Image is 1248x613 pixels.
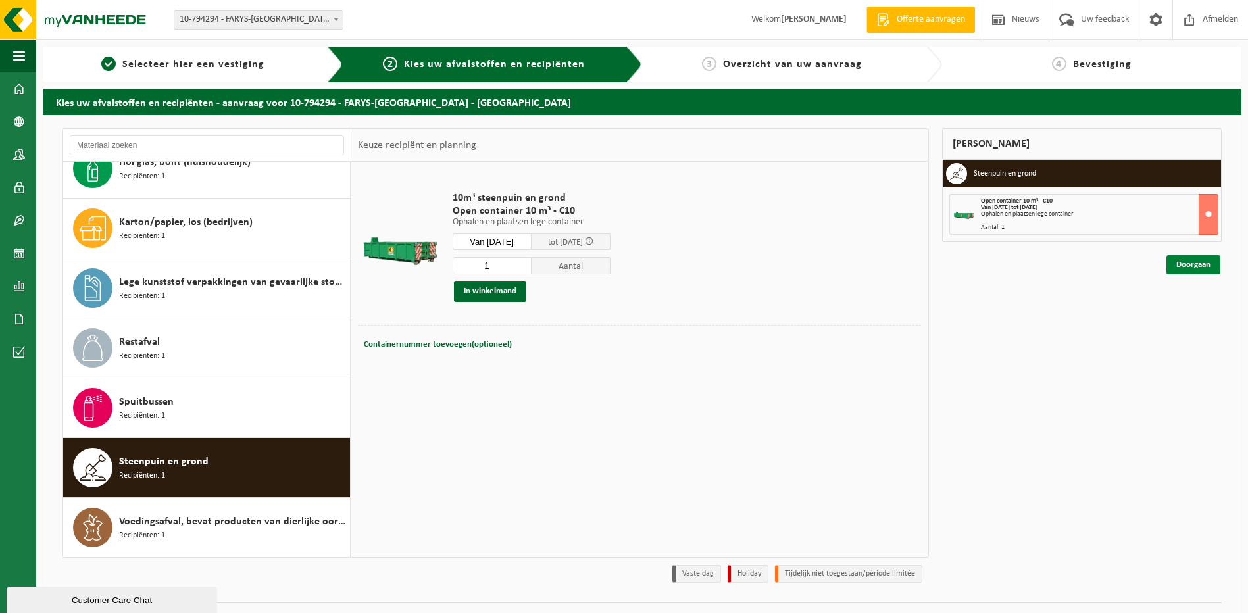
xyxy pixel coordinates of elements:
[174,11,343,29] span: 10-794294 - FARYS-BRUGGE - BRUGGE
[119,470,165,482] span: Recipiënten: 1
[101,57,116,71] span: 1
[362,335,513,354] button: Containernummer toevoegen(optioneel)
[70,135,344,155] input: Materiaal zoeken
[63,258,351,318] button: Lege kunststof verpakkingen van gevaarlijke stoffen Recipiënten: 1
[781,14,847,24] strong: [PERSON_NAME]
[119,454,209,470] span: Steenpuin en grond
[548,238,583,247] span: tot [DATE]
[43,89,1241,114] h2: Kies uw afvalstoffen en recipiënten - aanvraag voor 10-794294 - FARYS-[GEOGRAPHIC_DATA] - [GEOGRA...
[981,197,1053,205] span: Open container 10 m³ - C10
[1166,255,1220,274] a: Doorgaan
[119,350,165,362] span: Recipiënten: 1
[672,565,721,583] li: Vaste dag
[119,514,347,529] span: Voedingsafval, bevat producten van dierlijke oorsprong, onverpakt, categorie 3
[728,565,768,583] li: Holiday
[119,274,347,290] span: Lege kunststof verpakkingen van gevaarlijke stoffen
[63,378,351,438] button: Spuitbussen Recipiënten: 1
[174,10,343,30] span: 10-794294 - FARYS-BRUGGE - BRUGGE
[63,139,351,199] button: Hol glas, bont (huishoudelijk) Recipiënten: 1
[119,170,165,183] span: Recipiënten: 1
[974,163,1036,184] h3: Steenpuin en grond
[119,334,160,350] span: Restafval
[63,199,351,258] button: Karton/papier, los (bedrijven) Recipiënten: 1
[981,204,1037,211] strong: Van [DATE] tot [DATE]
[453,233,532,250] input: Selecteer datum
[453,205,611,218] span: Open container 10 m³ - C10
[1052,57,1066,71] span: 4
[893,13,968,26] span: Offerte aanvragen
[7,584,220,613] iframe: chat widget
[453,191,611,205] span: 10m³ steenpuin en grond
[122,59,264,70] span: Selecteer hier een vestiging
[532,257,611,274] span: Aantal
[981,211,1218,218] div: Ophalen en plaatsen lege container
[119,529,165,542] span: Recipiënten: 1
[383,57,397,71] span: 2
[453,218,611,227] p: Ophalen en plaatsen lege container
[866,7,975,33] a: Offerte aanvragen
[119,214,253,230] span: Karton/papier, los (bedrijven)
[1073,59,1132,70] span: Bevestiging
[702,57,716,71] span: 3
[119,155,251,170] span: Hol glas, bont (huishoudelijk)
[63,438,351,498] button: Steenpuin en grond Recipiënten: 1
[119,394,174,410] span: Spuitbussen
[981,224,1218,231] div: Aantal: 1
[119,230,165,243] span: Recipiënten: 1
[404,59,585,70] span: Kies uw afvalstoffen en recipiënten
[63,498,351,557] button: Voedingsafval, bevat producten van dierlijke oorsprong, onverpakt, categorie 3 Recipiënten: 1
[364,340,512,349] span: Containernummer toevoegen(optioneel)
[351,129,483,162] div: Keuze recipiënt en planning
[775,565,922,583] li: Tijdelijk niet toegestaan/période limitée
[723,59,862,70] span: Overzicht van uw aanvraag
[63,318,351,378] button: Restafval Recipiënten: 1
[119,290,165,303] span: Recipiënten: 1
[942,128,1222,160] div: [PERSON_NAME]
[49,57,316,72] a: 1Selecteer hier een vestiging
[119,410,165,422] span: Recipiënten: 1
[454,281,526,302] button: In winkelmand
